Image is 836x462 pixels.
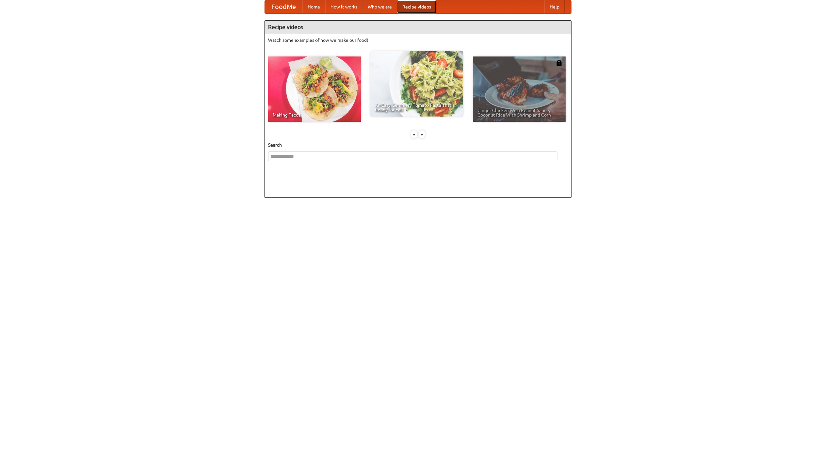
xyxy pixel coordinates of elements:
img: 483408.png [556,60,562,66]
h4: Recipe videos [265,21,571,34]
span: Making Tacos [273,113,356,117]
h5: Search [268,142,568,148]
p: Watch some examples of how we make our food! [268,37,568,43]
div: « [411,130,417,138]
a: FoodMe [265,0,302,13]
a: Help [544,0,565,13]
span: An Easy, Summery Tomato Pasta That's Ready for Fall [375,103,458,112]
a: How it works [325,0,362,13]
a: An Easy, Summery Tomato Pasta That's Ready for Fall [370,51,463,117]
a: Who we are [362,0,397,13]
div: » [419,130,425,138]
a: Recipe videos [397,0,436,13]
a: Making Tacos [268,56,361,122]
a: Home [302,0,325,13]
